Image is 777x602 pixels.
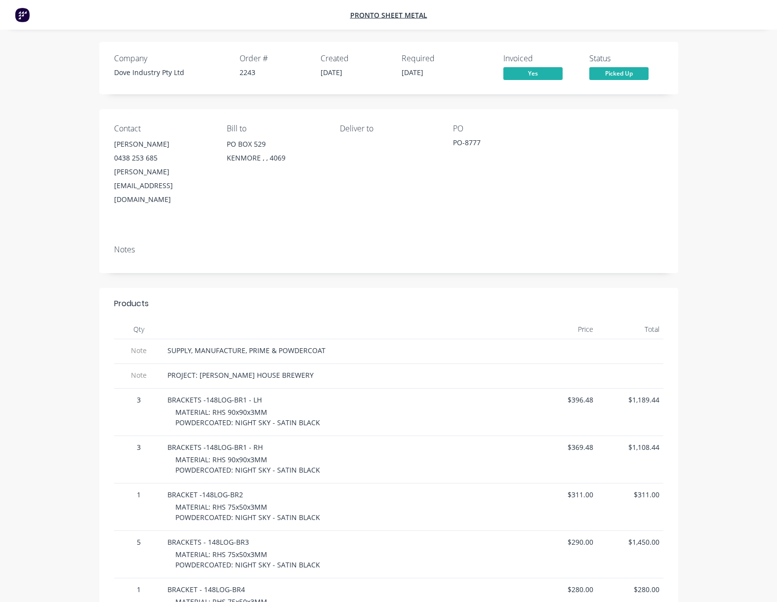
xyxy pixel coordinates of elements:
span: PROJECT: [PERSON_NAME] HOUSE BREWERY [167,370,314,380]
div: [PERSON_NAME][EMAIL_ADDRESS][DOMAIN_NAME] [114,165,211,206]
div: Notes [114,245,663,254]
div: Order # [240,54,309,63]
span: Yes [503,67,563,80]
span: Note [118,370,160,380]
span: MATERIAL: RHS 90x90x3MM POWDERCOATED: NIGHT SKY - SATIN BLACK [175,455,320,475]
span: 3 [118,442,160,452]
span: 1 [118,489,160,500]
div: PO BOX 529KENMORE , , 4069 [227,137,324,169]
span: $396.48 [535,395,594,405]
div: 2243 [240,67,309,78]
div: Price [532,320,598,339]
img: Factory [15,7,30,22]
div: [PERSON_NAME] [114,137,211,151]
span: Note [118,345,160,356]
span: $290.00 [535,537,594,547]
span: BRACKETS -148LOG-BR1 - RH [167,442,263,452]
span: $1,108.44 [601,442,659,452]
div: Created [321,54,390,63]
span: 3 [118,395,160,405]
span: 5 [118,537,160,547]
span: SUPPLY, MANUFACTURE, PRIME & POWDERCOAT [167,346,326,355]
a: PRONTO SHEET METAL [350,10,427,20]
span: BRACKET -148LOG-BR2 [167,490,243,499]
div: 0438 253 685 [114,151,211,165]
div: PO [453,124,550,133]
span: BRACKETS - 148LOG-BR3 [167,537,249,547]
div: Products [114,298,149,310]
div: PO BOX 529 [227,137,324,151]
span: BRACKET - 148LOG-BR4 [167,585,245,594]
span: MATERIAL: RHS 90x90x3MM POWDERCOATED: NIGHT SKY - SATIN BLACK [175,407,320,427]
div: Deliver to [340,124,437,133]
span: MATERIAL: RHS 75x50x3MM POWDERCOATED: NIGHT SKY - SATIN BLACK [175,502,320,522]
div: Invoiced [503,54,577,63]
div: KENMORE , , 4069 [227,151,324,165]
span: MATERIAL: RHS 75x50x3MM POWDERCOATED: NIGHT SKY - SATIN BLACK [175,550,320,569]
span: $311.00 [535,489,594,500]
span: $1,189.44 [601,395,659,405]
span: $311.00 [601,489,659,500]
div: Contact [114,124,211,133]
span: $280.00 [601,584,659,595]
div: Total [597,320,663,339]
div: Status [589,54,663,63]
div: Qty [114,320,164,339]
span: Picked Up [589,67,649,80]
div: Company [114,54,228,63]
div: PO-8777 [453,137,550,151]
span: $369.48 [535,442,594,452]
div: [PERSON_NAME]0438 253 685[PERSON_NAME][EMAIL_ADDRESS][DOMAIN_NAME] [114,137,211,206]
span: $280.00 [535,584,594,595]
div: Dove Industry Pty Ltd [114,67,228,78]
div: Required [402,54,471,63]
span: [DATE] [402,68,423,77]
span: BRACKETS -148LOG-BR1 - LH [167,395,262,404]
span: [DATE] [321,68,342,77]
span: $1,450.00 [601,537,659,547]
span: 1 [118,584,160,595]
div: Bill to [227,124,324,133]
